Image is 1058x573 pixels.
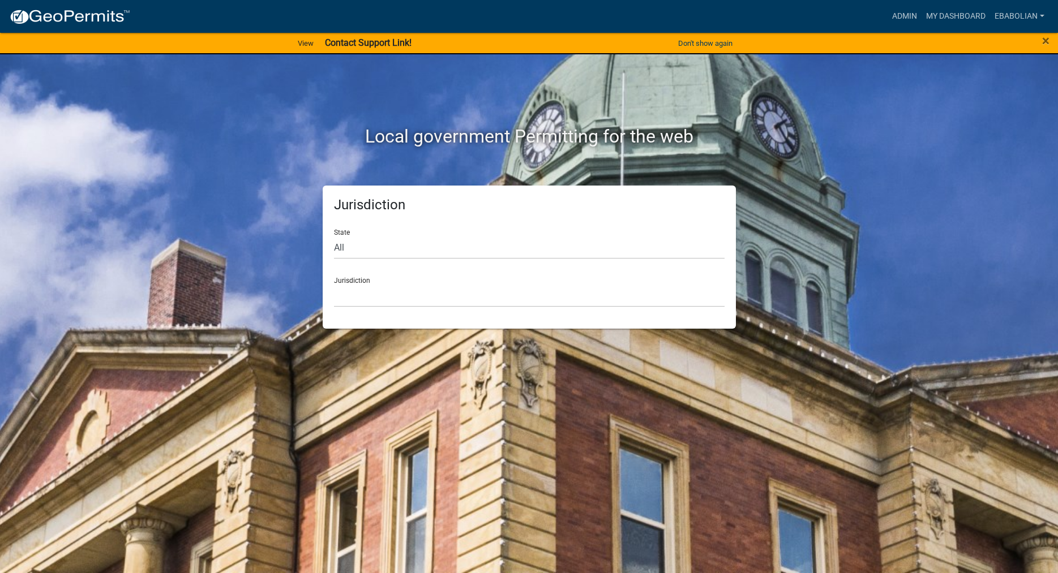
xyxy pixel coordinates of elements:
h2: Local government Permitting for the web [215,126,843,147]
a: ebabolian [990,6,1049,27]
button: Close [1042,34,1050,48]
button: Don't show again [674,34,737,53]
a: View [293,34,318,53]
a: Admin [888,6,922,27]
h5: Jurisdiction [334,197,725,213]
span: × [1042,33,1050,49]
a: My Dashboard [922,6,990,27]
strong: Contact Support Link! [325,37,412,48]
